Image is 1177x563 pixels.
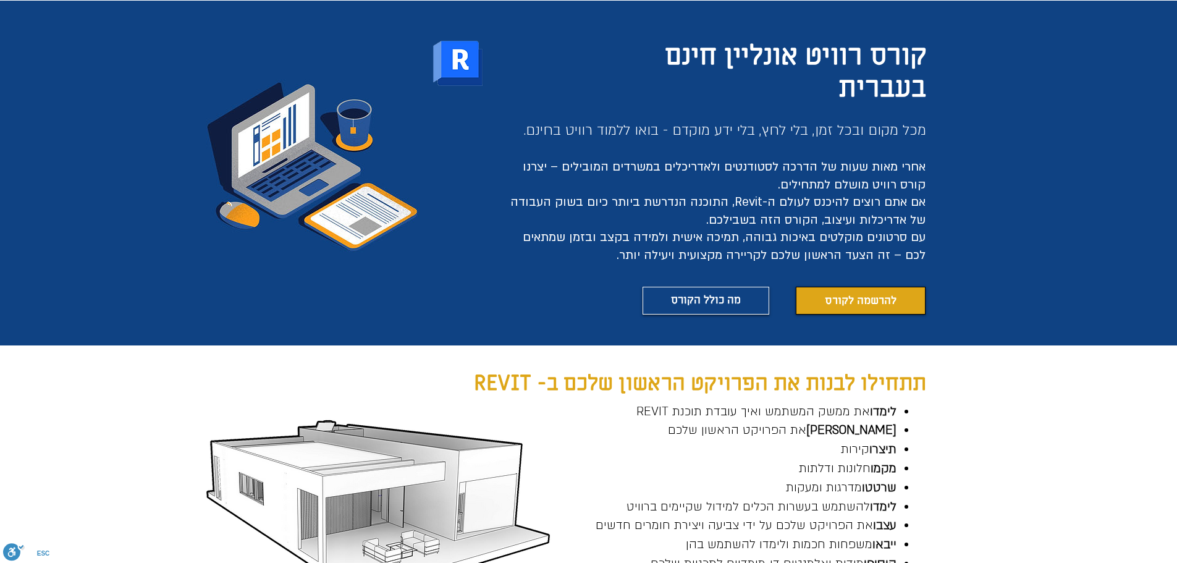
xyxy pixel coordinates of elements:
[871,460,896,476] span: מקמו
[841,441,896,457] span: קירות
[786,480,896,496] span: מדרגות ומעקות
[872,536,896,552] span: ייבאו
[869,441,896,457] span: תיצרו
[523,229,926,263] span: עם סרטונים מוקלטים באיכות גבוהה, תמיכה אישית ולמידה בקצב ובזמן שמתאים לכם – זה הצעד הראשון שלכם ל...
[192,69,434,265] img: בלוג.jpg
[474,369,926,397] span: תתחילו לבנות את הפרויקט הראשון שלכם ב- REVIT
[686,536,896,552] span: משפחות חכמות ולימדו להשתמש בהן
[626,499,896,515] span: להשתמש בעשרות הכלים למידול שקיימים ברוויט
[825,293,896,308] span: להרשמה לקורס
[668,422,896,438] span: את הפרויקט הראשון שלכם
[665,37,926,106] span: קורס רוויט אונליין חינם בעברית
[643,287,769,315] a: מה כולל הקורס
[862,480,896,496] span: שרטטו
[596,517,896,533] span: את הפרויקט שלכם על ידי צביעה ויצירת חומרים חדשים
[523,121,926,140] span: מכל מקום ובכל זמן, בלי לחץ, בלי ידע מוקדם - בואו ללמוד רוויט בחינם.
[430,35,486,92] img: רוויט לוגו
[510,159,926,228] span: אחרי מאות שעות של הדרכה לסטודנטים ולאדריכלים במשרדים המובילים – יצרנו קורס רוויט מושלם למתחילים. ...
[806,422,896,438] span: [PERSON_NAME]
[873,517,896,533] span: עצבו
[796,287,926,315] a: להרשמה לקורס
[870,499,896,515] span: לימדו
[636,404,896,420] span: את ממשק המשתמש ואיך עובדת תוכנת REVIT
[870,404,896,420] span: לימדו
[671,292,741,310] span: מה כולל הקורס
[799,460,896,476] span: חלונות ודלתות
